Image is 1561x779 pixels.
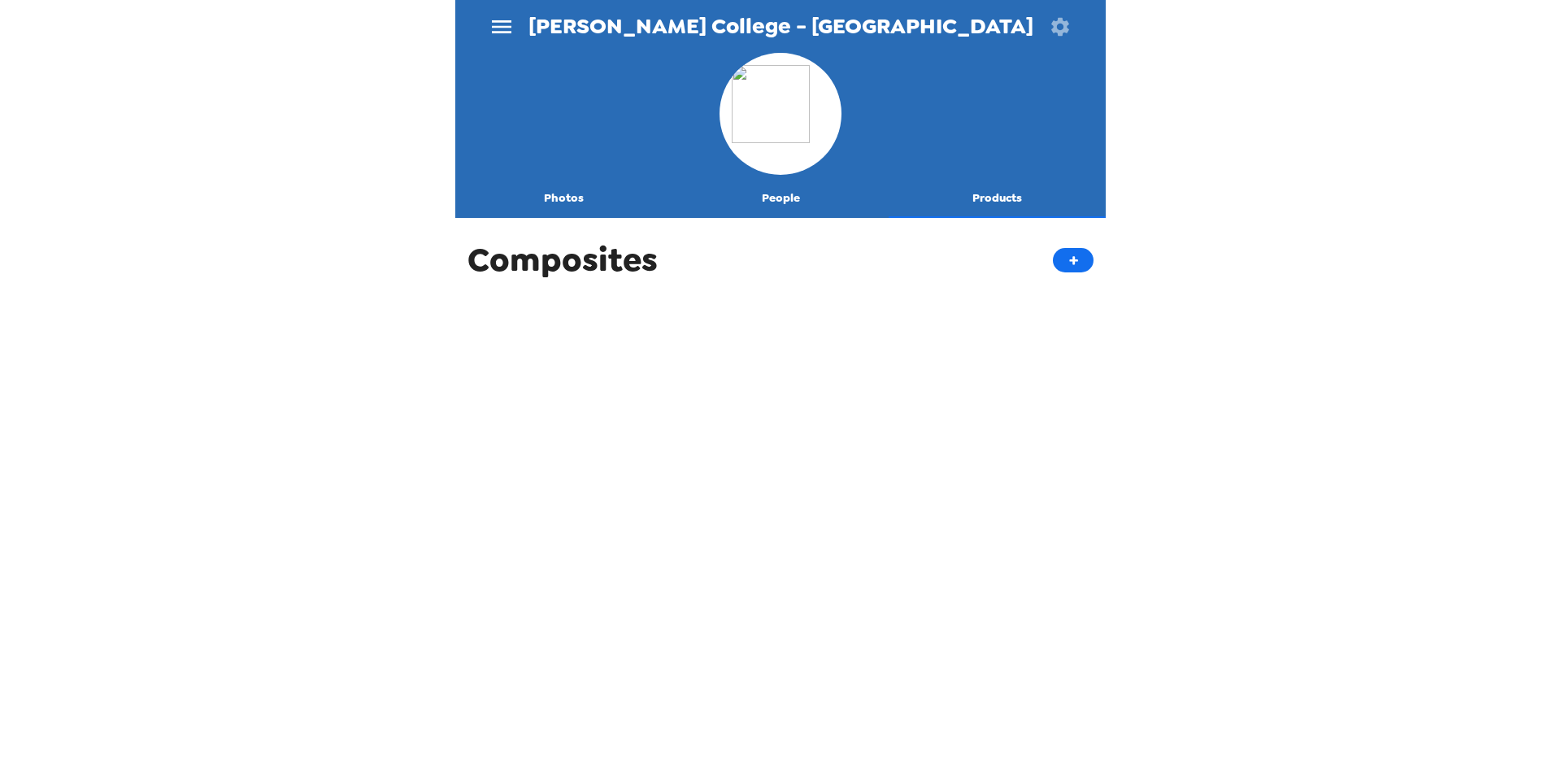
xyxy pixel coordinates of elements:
[672,179,889,218] button: People
[889,179,1106,218] button: Products
[528,15,1033,37] span: [PERSON_NAME] College - [GEOGRAPHIC_DATA]
[732,65,829,163] img: org logo
[467,238,658,281] span: Composites
[455,179,672,218] button: Photos
[1053,248,1094,272] button: +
